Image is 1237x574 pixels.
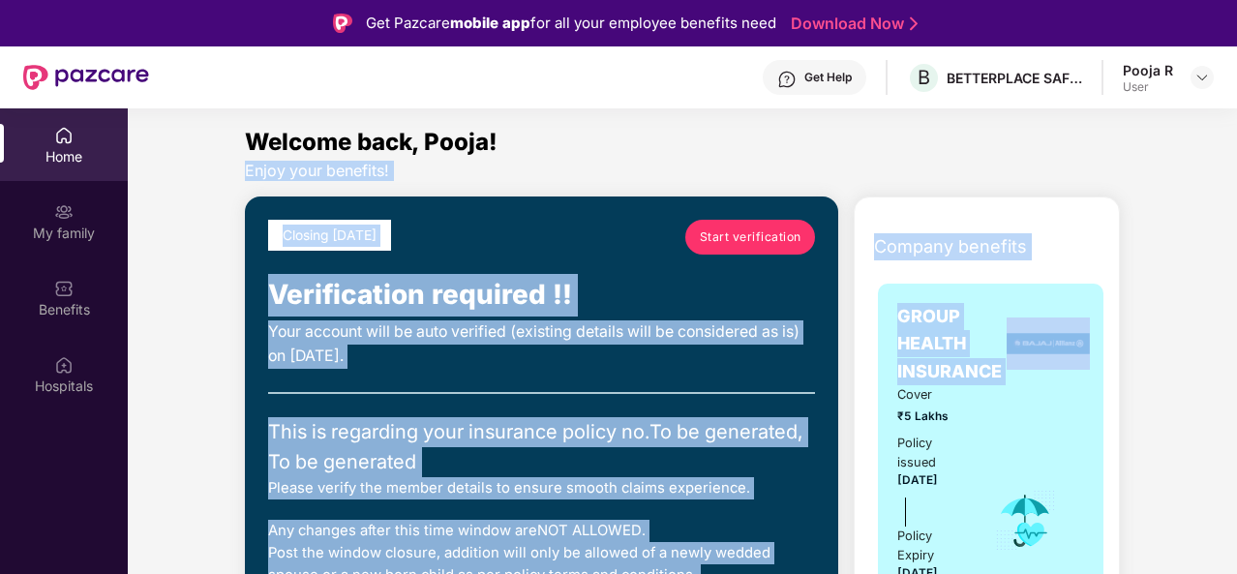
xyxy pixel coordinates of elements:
img: svg+xml;base64,PHN2ZyBpZD0iSG9zcGl0YWxzIiB4bWxucz0iaHR0cDovL3d3dy53My5vcmcvMjAwMC9zdmciIHdpZHRoPS... [54,355,74,375]
span: [DATE] [897,473,938,487]
div: Get Help [804,70,852,85]
span: [DATE] [289,347,340,365]
strong: mobile app [450,14,530,32]
span: ₹5 Lakhs [897,408,968,426]
span: B [918,66,930,89]
img: svg+xml;base64,PHN2ZyBpZD0iQmVuZWZpdHMiIHhtbG5zPSJodHRwOi8vd3d3LnczLm9yZy8yMDAwL3N2ZyIgd2lkdGg9Ij... [54,279,74,298]
img: insurerLogo [1007,317,1090,370]
span: NOT ALLOWED [537,522,642,539]
img: svg+xml;base64,PHN2ZyB3aWR0aD0iMjAiIGhlaWdodD0iMjAiIHZpZXdCb3g9IjAgMCAyMCAyMCIgZmlsbD0ibm9uZSIgeG... [54,202,74,222]
img: icon [994,489,1057,553]
div: Policy Expiry [897,527,968,565]
a: Download Now [791,14,912,34]
div: Policy issued [897,434,968,472]
img: New Pazcare Logo [23,65,149,90]
span: Company benefits [874,233,1027,260]
div: This is regarding your insurance policy no. To be generated, To be generated [268,417,815,477]
img: Logo [333,14,352,33]
div: Your account will be auto verified (existing details will be considered as is) on . [268,320,815,369]
span: Closing [DATE] [283,227,377,243]
div: Pooja R [1123,61,1173,79]
a: Start verification [685,220,815,255]
img: svg+xml;base64,PHN2ZyBpZD0iSG9tZSIgeG1sbnM9Imh0dHA6Ly93d3cudzMub3JnLzIwMDAvc3ZnIiB3aWR0aD0iMjAiIG... [54,126,74,145]
div: Get Pazcare for all your employee benefits need [366,12,776,35]
div: BETTERPLACE SAFETY SOLUTIONS PRIVATE LIMITED [947,69,1082,87]
img: svg+xml;base64,PHN2ZyBpZD0iRHJvcGRvd24tMzJ4MzIiIHhtbG5zPSJodHRwOi8vd3d3LnczLm9yZy8yMDAwL3N2ZyIgd2... [1194,70,1210,85]
div: Enjoy your benefits! [245,161,1120,181]
span: Start verification [700,227,801,246]
div: Please verify the member details to ensure smooth claims experience. [268,477,815,499]
span: Welcome back, Pooja! [245,128,498,156]
img: svg+xml;base64,PHN2ZyBpZD0iSGVscC0zMngzMiIgeG1sbnM9Imh0dHA6Ly93d3cudzMub3JnLzIwMDAvc3ZnIiB3aWR0aD... [777,70,797,89]
img: Stroke [910,14,918,34]
span: GROUP HEALTH INSURANCE [897,303,1002,385]
div: User [1123,79,1173,95]
div: Verification required !! [268,274,815,317]
span: Cover [897,385,968,405]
